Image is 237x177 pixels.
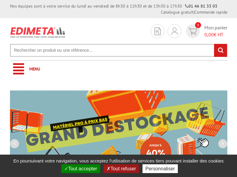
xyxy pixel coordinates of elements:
button: Tout accepter [61,164,100,173]
a: Catalogue gratuit [161,9,194,15]
a: devis rapide 0 Mon panier 0,00€ HT [184,24,227,38]
div: | [161,9,227,15]
a: Menu [10,61,227,77]
span: 0,00 [204,31,214,38]
span: 0 [195,22,201,28]
span: Menu [29,66,40,72]
span: Mon panier [204,24,227,38]
button: Tout refuser [104,164,139,173]
a: Commande rapide [194,9,227,15]
button: Personnaliser (fenêtre modale) [143,164,178,173]
span: En poursuivant votre navigation, vous acceptez l'utilisation de services tiers pouvant installer ... [10,158,227,163]
input: Rechercher un produit ou une référence... [10,44,227,57]
span: € HT [204,31,227,38]
img: devis rapide [188,28,197,35]
img: Présentoir, panneau, stand - Edimeta - PLV, affichage, mobilier bureau, entreprise [10,24,66,41]
img: devis rapide [155,28,161,35]
div: Nos équipes sont à votre service du lundi au vendredi de 8h30 à 12h30 et de 13h30 à 17h30 [10,3,217,9]
input: rechercher [214,44,227,57]
strong: 01 46 81 33 03 [185,3,217,9]
img: devis rapide [171,28,178,35]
